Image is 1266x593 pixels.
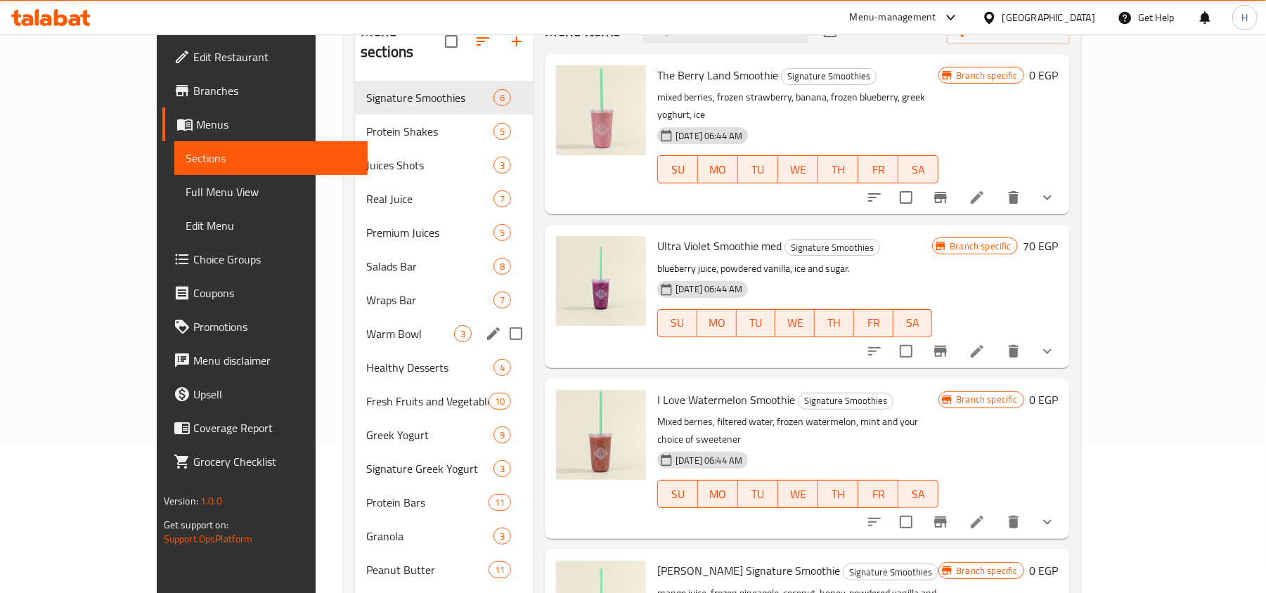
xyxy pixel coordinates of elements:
[670,129,748,143] span: [DATE] 06:44 AM
[466,25,500,58] span: Sort sections
[858,505,891,539] button: sort-choices
[657,155,698,183] button: SU
[657,235,782,256] span: Ultra Violet Smoothie med
[355,148,534,182] div: Juices Shots3
[489,395,510,408] span: 10
[664,159,692,180] span: SU
[366,359,493,376] span: Healthy Desserts
[744,484,773,504] span: TU
[744,159,773,180] span: TU
[366,292,493,308] span: Wraps Bar
[818,155,858,183] button: TH
[366,89,493,106] span: Signature Smoothies
[193,82,357,99] span: Branches
[355,384,534,418] div: Fresh Fruits and Vegetables10
[162,377,368,411] a: Upsell
[162,310,368,344] a: Promotions
[366,561,489,578] span: Peanut Butter
[493,292,511,308] div: items
[186,183,357,200] span: Full Menu View
[698,480,738,508] button: MO
[366,494,489,511] span: Protein Bars
[366,325,454,342] span: Warm Bowl
[494,462,510,476] span: 3
[493,89,511,106] div: items
[196,116,357,133] span: Menus
[1030,65,1059,85] h6: 0 EGP
[784,239,880,256] div: Signature Smoothies
[820,313,848,333] span: TH
[778,155,818,183] button: WE
[355,351,534,384] div: Healthy Desserts4
[670,282,748,296] span: [DATE] 06:44 AM
[657,65,778,86] span: The Berry Land Smoothie
[493,460,511,477] div: items
[361,20,445,63] h2: Menu sections
[1023,236,1059,256] h6: 70 EGP
[657,389,795,410] span: I Love Watermelon Smoothie
[854,309,893,337] button: FR
[174,209,368,242] a: Edit Menu
[657,560,840,581] span: [PERSON_NAME] Signature Smoothie
[366,123,493,140] div: Protein Shakes
[366,190,493,207] div: Real Juice
[818,480,858,508] button: TH
[366,258,493,275] div: Salads Bar
[355,182,534,216] div: Real Juice7
[201,492,223,510] span: 1.0.0
[738,480,778,508] button: TU
[1039,343,1056,360] svg: Show Choices
[997,181,1031,214] button: delete
[366,224,493,241] span: Premium Juices
[1031,334,1064,368] button: show more
[494,530,510,543] span: 3
[1241,10,1248,25] span: H
[494,125,510,138] span: 5
[858,155,898,183] button: FR
[703,313,731,333] span: MO
[366,426,493,443] div: Greek Yogurt
[493,258,511,275] div: items
[494,361,510,374] span: 4
[355,553,534,587] div: Peanut Butter11
[898,480,938,508] button: SA
[697,309,737,337] button: MO
[969,189,986,206] a: Edit menu item
[1031,181,1064,214] button: show more
[494,260,510,273] span: 8
[784,484,813,504] span: WE
[799,393,893,409] span: Signature Smoothies
[657,413,938,448] p: Mixed berries, filtered water, frozen watermelon, mint and your choice of sweetener
[162,344,368,377] a: Menu disclaimer
[860,313,888,333] span: FR
[924,334,957,368] button: Branch-specific-item
[893,309,933,337] button: SA
[899,313,927,333] span: SA
[366,393,489,410] span: Fresh Fruits and Vegetables
[657,309,697,337] button: SU
[657,260,932,278] p: blueberry juice, powdered vanilla, ice and sugar.
[489,494,511,511] div: items
[950,393,1023,406] span: Branch specific
[969,343,986,360] a: Edit menu item
[193,386,357,403] span: Upsell
[162,242,368,276] a: Choice Groups
[193,318,357,335] span: Promotions
[494,159,510,172] span: 3
[174,141,368,175] a: Sections
[664,484,692,504] span: SU
[355,249,534,283] div: Salads Bar8
[782,68,876,84] span: Signature Smoothies
[489,563,510,577] span: 11
[850,9,936,26] div: Menu-management
[366,157,493,174] span: Juices Shots
[489,393,511,410] div: items
[174,175,368,209] a: Full Menu View
[778,480,818,508] button: WE
[455,327,471,341] span: 3
[904,159,933,180] span: SA
[493,224,511,241] div: items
